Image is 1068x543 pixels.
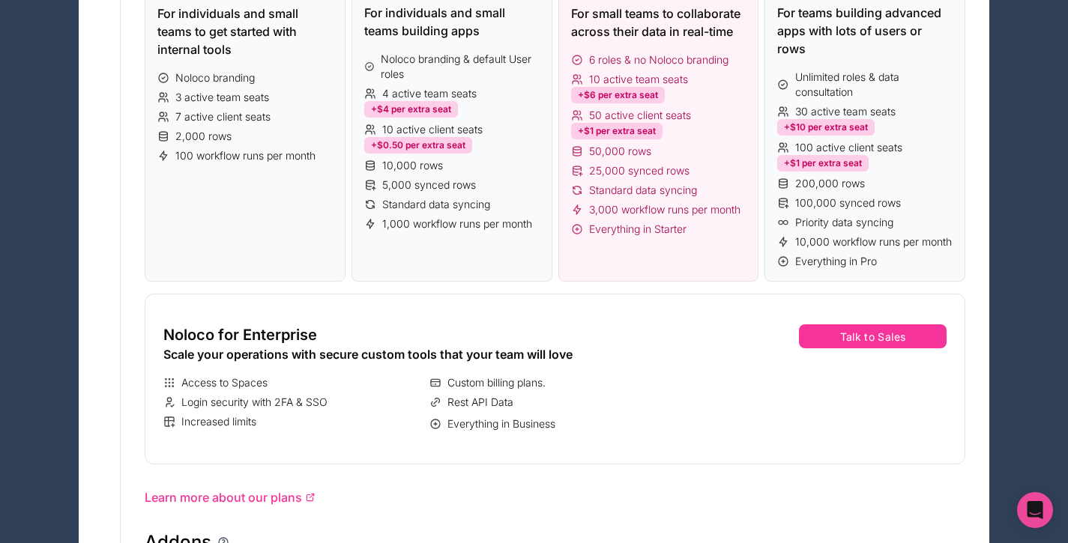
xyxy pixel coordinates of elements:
[364,101,458,118] div: +$4 per extra seat
[777,155,869,172] div: +$1 per extra seat
[589,163,690,178] span: 25,000 synced rows
[175,90,269,105] span: 3 active team seats
[795,176,865,191] span: 200,000 rows
[364,4,540,40] div: For individuals and small teams building apps
[447,416,555,431] span: Everything in Business
[777,119,875,136] div: +$10 per extra seat
[181,375,268,390] span: Access to Spaces
[795,195,901,210] span: 100,000 synced rows
[382,178,476,192] span: 5,000 synced rows
[175,109,271,124] span: 7 active client seats
[181,395,328,410] span: Login security with 2FA & SSO
[145,488,302,506] span: Learn more about our plans
[795,70,953,100] span: Unlimited roles & data consultation
[795,254,877,269] span: Everything in Pro
[175,70,255,85] span: Noloco branding
[589,222,687,237] span: Everything in Starter
[589,183,697,198] span: Standard data syncing
[382,197,490,212] span: Standard data syncing
[163,324,317,345] span: Noloco for Enterprise
[145,488,965,506] a: Learn more about our plans
[447,375,546,390] span: Custom billing plans.
[571,123,663,139] div: +$1 per extra seat
[795,234,952,249] span: 10,000 workflow runs per month
[589,72,688,87] span: 10 active team seats
[589,108,691,123] span: 50 active client seats
[364,137,472,154] div: +$0.50 per extra seat
[382,216,532,231] span: 1,000 workflow runs per month
[447,395,513,410] span: Rest API Data
[175,148,316,163] span: 100 workflow runs per month
[799,324,947,348] button: Talk to Sales
[795,140,902,155] span: 100 active client seats
[163,345,689,363] div: Scale your operations with secure custom tools that your team will love
[589,52,728,67] span: 6 roles & no Noloco branding
[1017,492,1053,528] div: Open Intercom Messenger
[181,414,256,429] span: Increased limits
[381,52,539,82] span: Noloco branding & default User roles
[571,4,746,40] div: For small teams to collaborate across their data in real-time
[795,104,896,119] span: 30 active team seats
[589,202,740,217] span: 3,000 workflow runs per month
[382,122,483,137] span: 10 active client seats
[589,144,651,159] span: 50,000 rows
[571,87,665,103] div: +$6 per extra seat
[175,129,232,144] span: 2,000 rows
[382,86,477,101] span: 4 active team seats
[157,4,333,58] div: For individuals and small teams to get started with internal tools
[777,4,953,58] div: For teams building advanced apps with lots of users or rows
[382,158,443,173] span: 10,000 rows
[795,215,893,230] span: Priority data syncing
